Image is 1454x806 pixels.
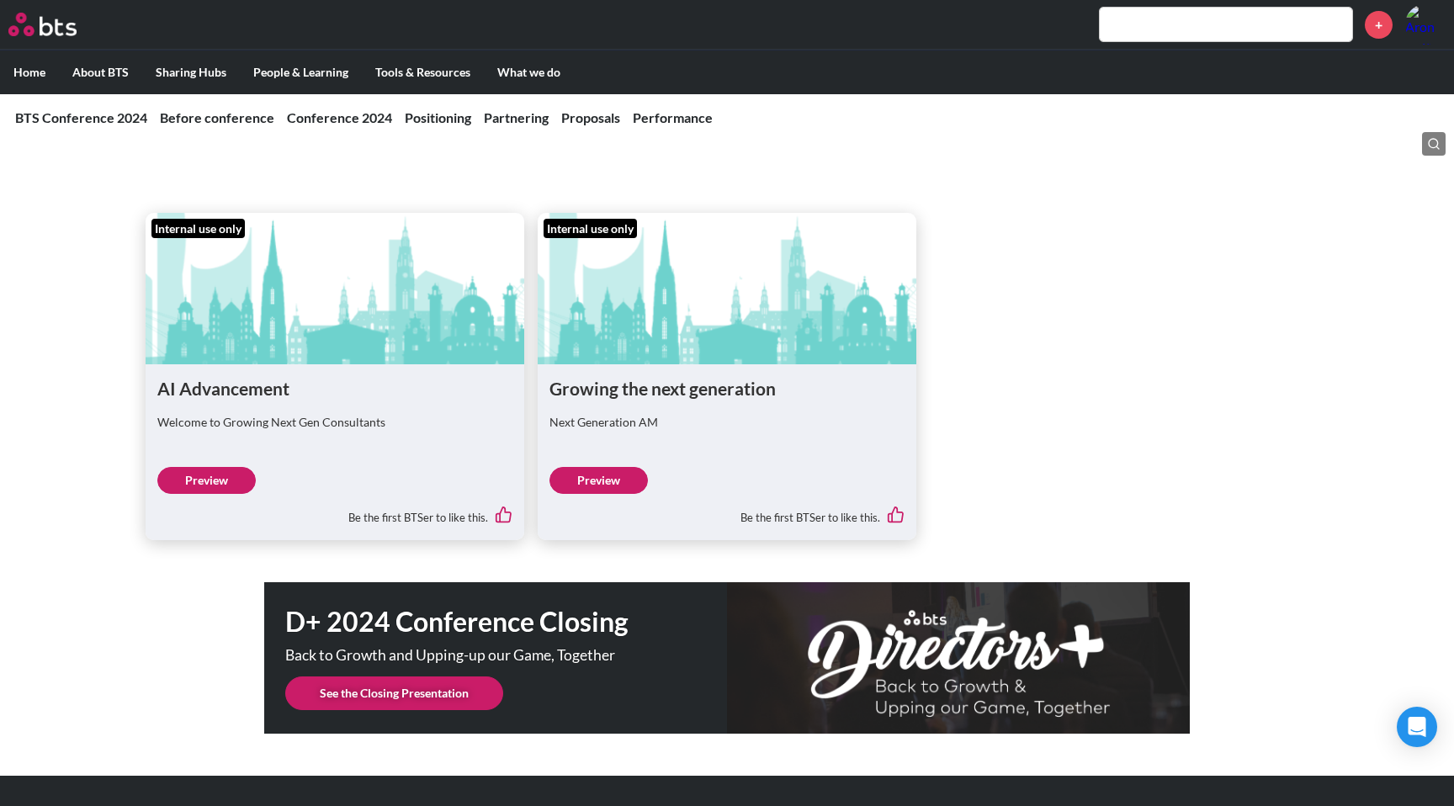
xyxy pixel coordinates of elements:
div: Be the first BTSer to like this. [157,494,512,529]
a: Positioning [405,109,471,125]
div: Be the first BTSer to like this. [549,494,905,529]
a: Conference 2024 [287,109,392,125]
h1: AI Advancement [157,376,512,400]
h1: D+ 2024 Conference Closing [285,603,727,641]
div: Internal use only [151,219,245,239]
p: Next Generation AM [549,414,905,431]
a: Proposals [561,109,620,125]
div: Internal use only [544,219,637,239]
img: BTS Logo [8,13,77,36]
h1: Growing the next generation [549,376,905,400]
a: Preview [157,467,256,494]
a: BTS Conference 2024 [15,109,147,125]
a: See the Closing Presentation [285,676,503,710]
label: People & Learning [240,50,362,94]
img: Aron Towner [1405,4,1446,45]
label: Sharing Hubs [142,50,240,94]
a: Preview [549,467,648,494]
label: About BTS [59,50,142,94]
a: Performance [633,109,713,125]
p: Welcome to Growing Next Gen Consultants [157,414,512,431]
p: Back to Growth and Upping-up our Game, Together [285,648,639,663]
a: Partnering [484,109,549,125]
a: Profile [1405,4,1446,45]
a: + [1365,11,1393,39]
div: Open Intercom Messenger [1397,707,1437,747]
a: Go home [8,13,108,36]
label: What we do [484,50,574,94]
a: Before conference [160,109,274,125]
label: Tools & Resources [362,50,484,94]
